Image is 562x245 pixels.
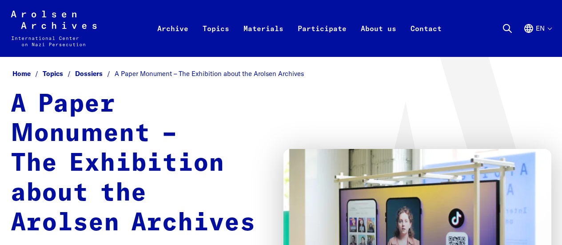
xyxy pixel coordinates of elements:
[12,69,43,78] a: Home
[403,21,449,57] a: Contact
[11,90,266,238] h1: A Paper Monument – The Exhibition about the Arolsen Archives
[523,23,551,55] button: English, language selection
[75,69,115,78] a: Dossiers
[11,67,551,80] nav: Breadcrumb
[115,69,304,78] span: A Paper Monument – The Exhibition about the Arolsen Archives
[43,69,75,78] a: Topics
[150,21,195,57] a: Archive
[236,21,291,57] a: Materials
[291,21,354,57] a: Participate
[195,21,236,57] a: Topics
[354,21,403,57] a: About us
[150,11,449,46] nav: Primary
